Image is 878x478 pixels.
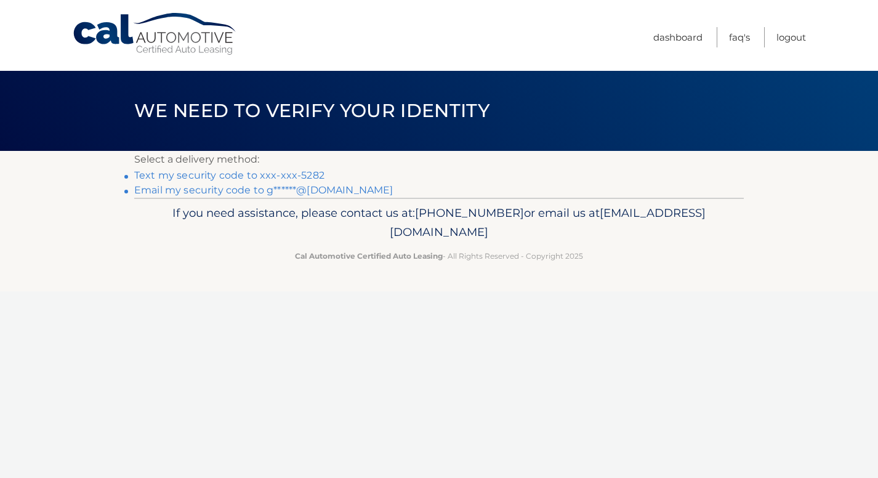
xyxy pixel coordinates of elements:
a: Logout [776,27,806,47]
span: We need to verify your identity [134,99,489,122]
span: [PHONE_NUMBER] [415,206,524,220]
p: - All Rights Reserved - Copyright 2025 [142,249,736,262]
strong: Cal Automotive Certified Auto Leasing [295,251,443,261]
a: Text my security code to xxx-xxx-5282 [134,169,324,181]
a: Email my security code to g******@[DOMAIN_NAME] [134,184,393,196]
a: Cal Automotive [72,12,238,56]
p: If you need assistance, please contact us at: or email us at [142,203,736,243]
a: Dashboard [653,27,703,47]
a: FAQ's [729,27,750,47]
p: Select a delivery method: [134,151,744,168]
